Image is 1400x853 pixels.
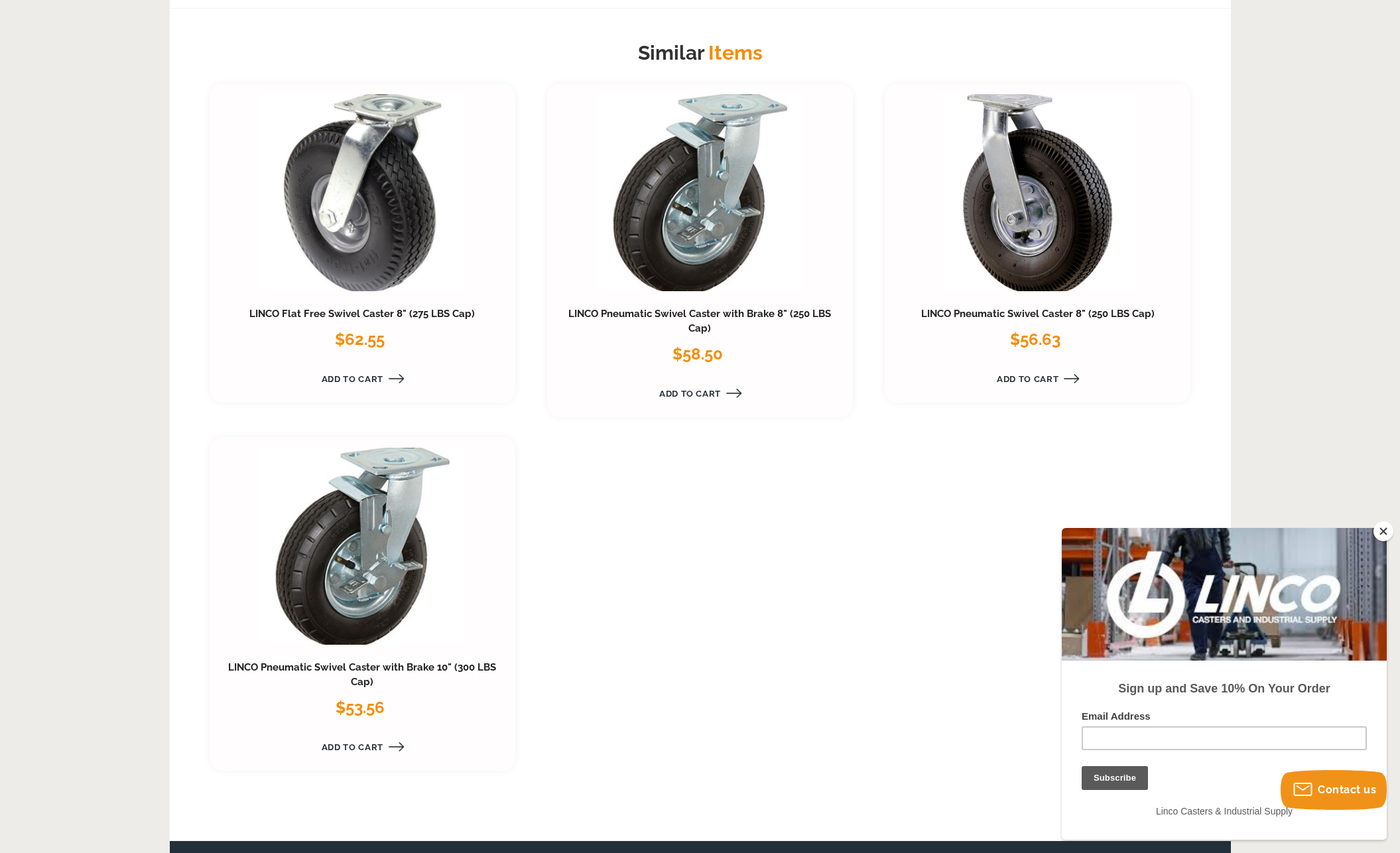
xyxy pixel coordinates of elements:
[1373,521,1393,541] button: Close
[558,381,823,407] a: Add to Cart
[20,238,86,262] input: Subscribe
[94,278,231,289] span: Linco Casters & Industrial Supply
[20,182,305,198] label: Email Address
[322,742,383,752] span: Add to Cart
[568,308,831,334] a: LINCO Pneumatic Swivel Caster with Brake 8" (250 LBS Cap)
[659,389,721,399] span: Add to Cart
[1318,783,1376,796] span: Contact us
[249,308,475,320] a: LINCO Flat Free Swivel Caster 8" (275 LBS Cap)
[1281,770,1387,810] button: Contact us
[322,374,383,384] span: Add to Cart
[997,374,1058,384] span: Add to Cart
[921,308,1155,320] a: LINCO Pneumatic Swivel Caster 8" (250 LBS Cap)
[228,661,496,688] a: LINCO Pneumatic Swivel Caster with Brake 10" (300 LBS Cap)
[705,41,763,64] span: Items
[56,154,268,167] strong: Sign up and Save 10% On Your Order
[895,366,1161,392] a: Add to Cart
[335,330,385,349] span: $62.55
[672,344,723,363] span: $58.50
[220,366,485,392] a: Add to Cart
[1010,330,1060,349] span: $56.63
[220,734,485,760] a: Add to Cart
[210,38,1191,68] h2: Similar
[15,20,81,44] button: Subscribe
[336,698,385,717] span: $53.56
